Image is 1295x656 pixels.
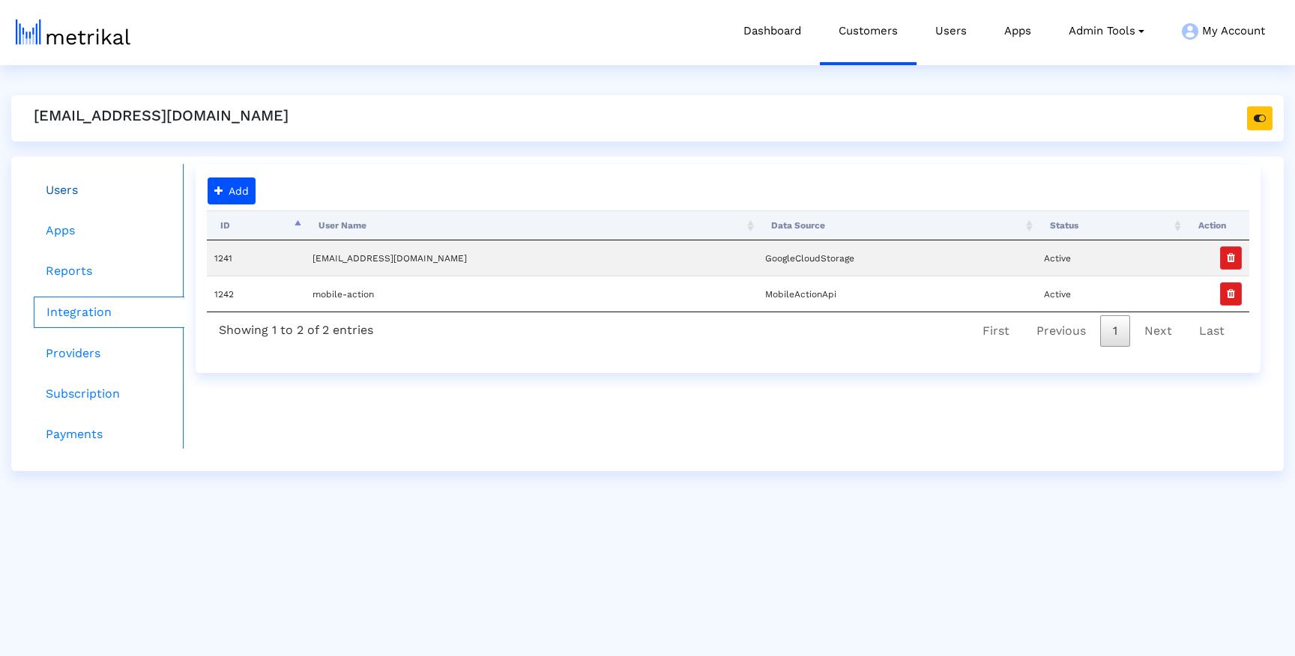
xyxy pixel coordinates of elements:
[1185,210,1249,240] th: Action
[34,216,184,246] a: Apps
[207,276,305,312] td: 1242
[1132,315,1185,347] a: Next
[207,312,385,343] div: Showing 1 to 2 of 2 entries
[305,276,758,312] td: mobile-action
[758,240,1036,276] td: GoogleCloudStorage
[1100,315,1130,347] a: 1
[34,256,184,286] a: Reports
[34,338,184,368] a: Providers
[34,106,289,124] h5: [EMAIL_ADDRESS][DOMAIN_NAME]
[34,175,184,205] a: Users
[34,297,184,328] a: Integration
[970,315,1022,347] a: First
[305,210,758,240] th: User Name: activate to sort column ascending
[207,240,305,276] td: 1241
[1036,210,1185,240] th: Status: activate to sort column ascending
[305,240,758,276] td: [EMAIL_ADDRESS][DOMAIN_NAME]
[1036,276,1185,312] td: Active
[207,210,305,240] th: ID: activate to sort column descending
[1024,315,1099,347] a: Previous
[1186,315,1237,347] a: Last
[34,419,184,449] a: Payments
[34,379,184,409] a: Subscription
[758,276,1036,312] td: MobileActionApi
[1182,23,1198,40] img: my-account-menu-icon.png
[16,19,130,45] img: metrical-logo-light.png
[208,177,256,204] button: Add
[1036,240,1185,276] td: Active
[758,210,1036,240] th: Data Source: activate to sort column ascending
